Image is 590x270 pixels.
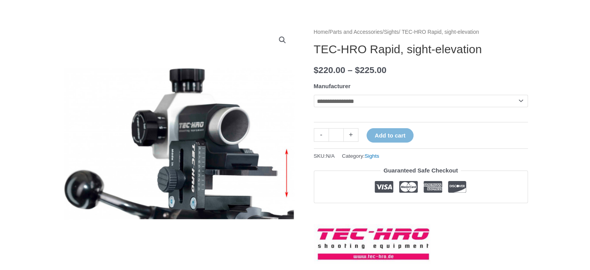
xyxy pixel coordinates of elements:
input: Product quantity [329,128,344,142]
a: TEC-HRO Shooting Equipment [314,224,430,264]
bdi: 225.00 [355,65,386,75]
h1: TEC-HRO Rapid, sight-elevation [314,42,528,56]
a: Home [314,29,328,35]
button: Add to cart [367,128,414,143]
a: Sights [365,153,379,159]
nav: Breadcrumb [314,27,528,37]
a: Parts and Accessories [329,29,382,35]
span: Category: [342,151,379,161]
a: Sights [384,29,399,35]
span: $ [355,65,360,75]
bdi: 220.00 [314,65,345,75]
span: SKU: [314,151,335,161]
span: $ [314,65,319,75]
span: N/A [326,153,335,159]
a: - [314,128,329,142]
legend: Guaranteed Safe Checkout [381,165,461,176]
a: + [344,128,358,142]
iframe: Customer reviews powered by Trustpilot [314,209,528,218]
label: Manufacturer [314,83,351,89]
span: – [348,65,353,75]
a: View full-screen image gallery [275,33,289,47]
